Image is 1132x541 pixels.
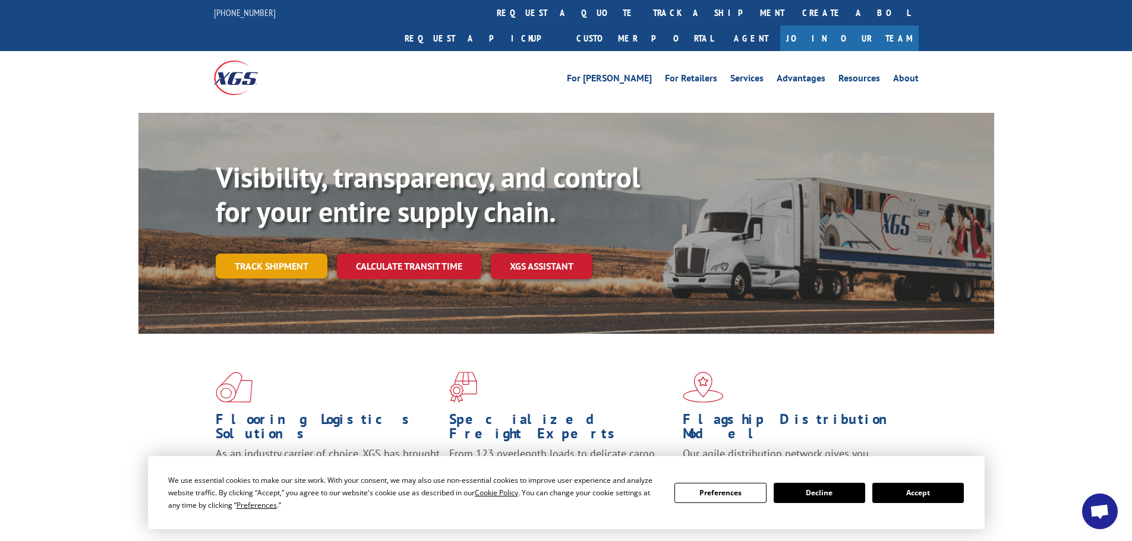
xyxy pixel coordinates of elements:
a: Calculate transit time [337,254,481,279]
a: Track shipment [216,254,327,279]
span: As an industry carrier of choice, XGS has brought innovation and dedication to flooring logistics... [216,447,440,489]
a: Services [730,74,764,87]
a: [PHONE_NUMBER] [214,7,276,18]
a: For Retailers [665,74,717,87]
img: xgs-icon-total-supply-chain-intelligence-red [216,372,253,403]
img: xgs-icon-flagship-distribution-model-red [683,372,724,403]
a: For [PERSON_NAME] [567,74,652,87]
a: Customer Portal [567,26,722,51]
a: Resources [838,74,880,87]
a: Agent [722,26,780,51]
span: Our agile distribution network gives you nationwide inventory management on demand. [683,447,901,474]
a: XGS ASSISTANT [491,254,592,279]
a: Advantages [777,74,825,87]
a: Open chat [1082,493,1118,529]
b: Visibility, transparency, and control for your entire supply chain. [216,159,640,230]
h1: Flooring Logistics Solutions [216,412,440,447]
p: From 123 overlength loads to delicate cargo, our experienced staff knows the best way to move you... [449,447,674,499]
button: Preferences [674,483,766,503]
a: About [893,74,919,87]
button: Decline [774,483,865,503]
span: Preferences [237,500,277,510]
div: We use essential cookies to make our site work. With your consent, we may also use non-essential ... [168,474,660,511]
div: Cookie Consent Prompt [148,456,985,529]
h1: Specialized Freight Experts [449,412,674,447]
a: Request a pickup [396,26,567,51]
h1: Flagship Distribution Model [683,412,907,447]
a: Join Our Team [780,26,919,51]
img: xgs-icon-focused-on-flooring-red [449,372,477,403]
button: Accept [872,483,964,503]
span: Cookie Policy [475,488,518,498]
